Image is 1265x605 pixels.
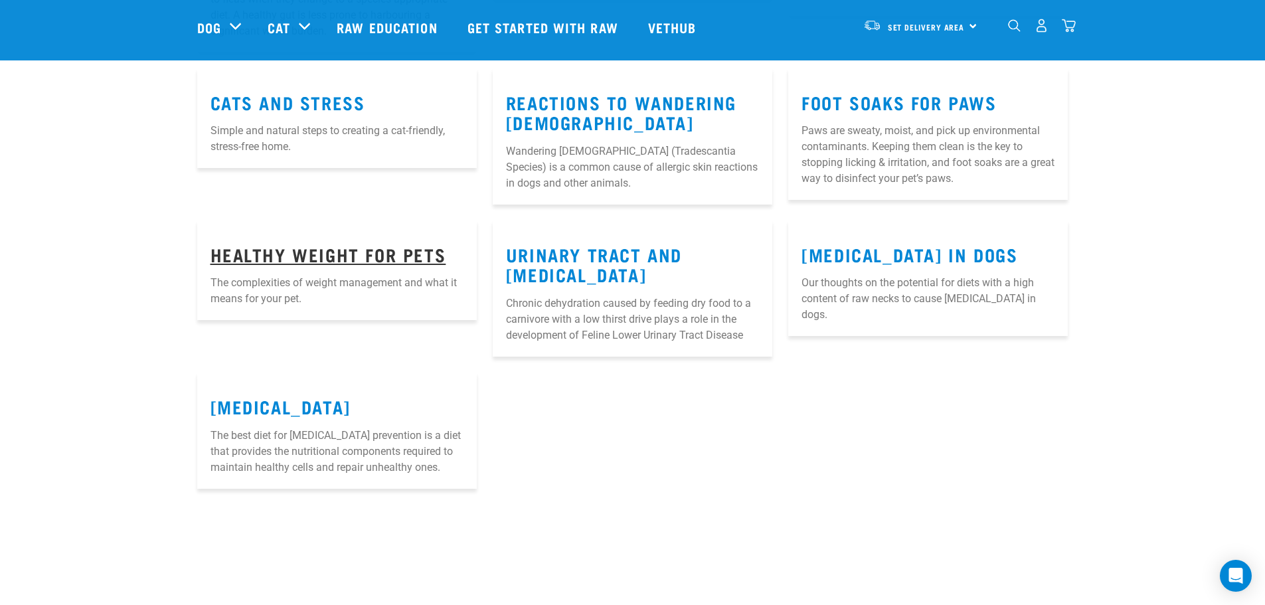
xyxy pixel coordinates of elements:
p: The complexities of weight management and what it means for your pet. [211,275,464,307]
a: Dog [197,17,221,37]
a: Cats and Stress [211,97,365,107]
a: Urinary Tract and [MEDICAL_DATA] [506,249,682,280]
a: Raw Education [323,1,454,54]
a: Healthy Weight for Pets [211,249,446,259]
img: home-icon-1@2x.png [1008,19,1021,32]
p: Wandering [DEMOGRAPHIC_DATA] (Tradescantia Species) is a common cause of allergic skin reactions ... [506,143,759,191]
img: user.png [1035,19,1049,33]
p: The best diet for [MEDICAL_DATA] prevention is a diet that provides the nutritional components re... [211,428,464,475]
a: [MEDICAL_DATA] in Dogs [801,249,1017,259]
img: van-moving.png [863,19,881,31]
p: Paws are sweaty, moist, and pick up environmental contaminants. Keeping them clean is the key to ... [801,123,1054,187]
a: [MEDICAL_DATA] [211,401,351,411]
p: Our thoughts on the potential for diets with a high content of raw necks to cause [MEDICAL_DATA] ... [801,275,1054,323]
a: Get started with Raw [454,1,635,54]
a: Foot Soaks for Paws [801,97,996,107]
img: home-icon@2x.png [1062,19,1076,33]
a: Vethub [635,1,713,54]
div: Open Intercom Messenger [1220,560,1252,592]
span: Set Delivery Area [888,25,965,29]
p: Chronic dehydration caused by feeding dry food to a carnivore with a low thirst drive plays a rol... [506,296,759,343]
a: Cat [268,17,290,37]
p: Simple and natural steps to creating a cat-friendly, stress-free home. [211,123,464,155]
a: Reactions to Wandering [DEMOGRAPHIC_DATA] [506,97,736,128]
